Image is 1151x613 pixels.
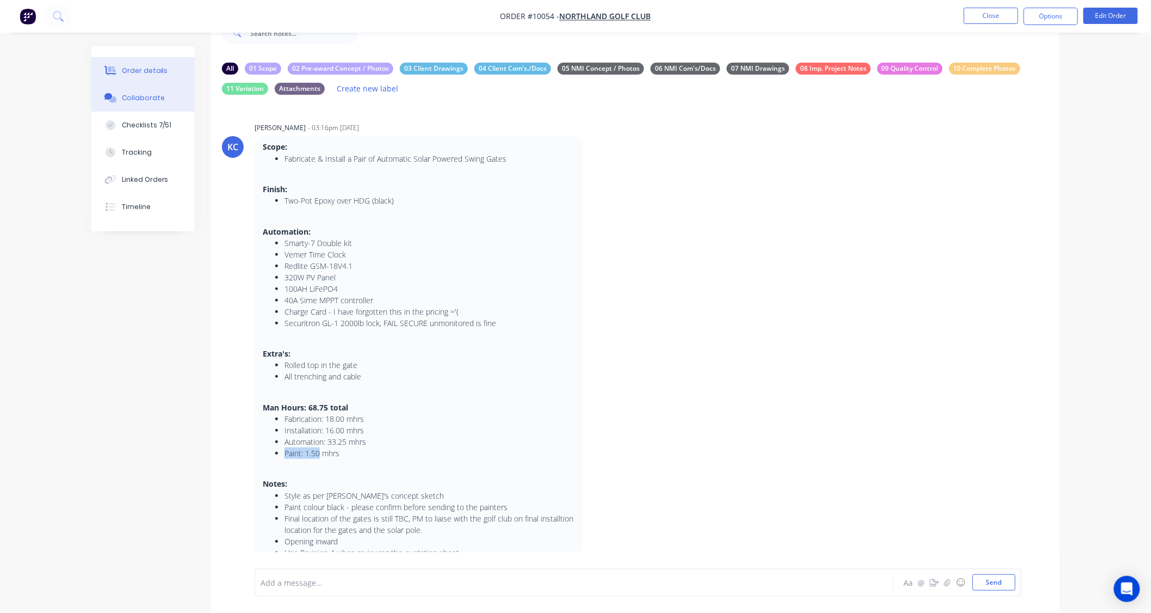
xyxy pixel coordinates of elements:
[227,140,238,154] div: KC
[263,184,287,194] strong: Finish:
[964,8,1018,24] button: Close
[263,348,290,359] strong: Extra's:
[558,63,644,75] div: 05 NMI Concept / Photos
[284,306,574,317] li: Charge Card - I have forgotten this in the pricing ='(
[796,63,871,75] div: 08 Imp. Project Notes
[284,513,574,536] li: Final location of the gates is still TBC, PM to liaise with the golf club on final installtion lo...
[560,11,651,22] a: Northland Golf Club
[284,272,574,283] li: 320W PV Panel
[91,166,195,193] button: Linked Orders
[284,153,574,164] li: Fabricate & Install a Pair of Automatic Solar Powered Swing Gates
[727,63,789,75] div: 07 NMI Drawings
[902,576,915,589] button: Aa
[288,63,393,75] div: 02 Pre-award Concept / Photos
[284,283,574,295] li: 100AH LiFePO4
[91,139,195,166] button: Tracking
[284,317,574,329] li: Securitron GL-1 2000lb lock, FAIL SECURE unmonitored is fine
[284,413,574,425] li: Fabrication: 18.00 mhrs
[474,63,551,75] div: 04 Client Com's./Docs
[1084,8,1138,24] button: Edit Order
[284,425,574,436] li: Installation: 16.00 mhrs
[284,237,574,249] li: Smarty-7 Double kit
[500,11,560,22] span: Order #10054 -
[245,63,281,75] div: 01 Scope
[331,81,404,96] button: Create new label
[284,195,574,206] li: Two-Pot Epoxy over HDG (black)
[284,547,574,559] li: Use Revision 4 when reviewing the quotation sheet
[284,260,574,272] li: Redlite GSM-18V4.1
[308,123,359,133] div: - 03:16pm [DATE]
[122,93,165,103] div: Collaborate
[877,63,943,75] div: 09 Quality Control
[1114,576,1140,602] div: Open Intercom Messenger
[284,371,574,382] li: All trenching and cable
[973,574,1016,591] button: Send
[122,175,169,185] div: Linked Orders
[400,63,468,75] div: 03 Client Drawings
[949,63,1020,75] div: 10 Complete Photos
[284,436,574,448] li: Automation: 33.25 mhrs
[954,576,967,589] button: ☺
[20,8,36,24] img: Factory
[263,142,287,152] strong: Scope:
[284,490,574,501] li: Style as per [PERSON_NAME]'s concept sketch
[284,295,574,306] li: 40A Sirne MPPT controller
[263,479,287,489] strong: Notes:
[651,63,720,75] div: 06 NMI Com's/Docs
[122,202,151,212] div: Timeline
[91,112,195,139] button: Checklists 7/51
[284,359,574,371] li: Rolled top in the gate
[915,576,928,589] button: @
[263,402,348,413] strong: Man Hours: 68.75 total
[122,66,168,76] div: Order details
[250,22,358,44] input: Search notes...
[91,57,195,84] button: Order details
[1024,8,1078,25] button: Options
[263,226,311,237] strong: Automation:
[284,501,574,513] li: Paint colour black - please confirm before sending to the painters
[91,84,195,112] button: Collaborate
[284,536,574,547] li: Opening inward
[222,63,238,75] div: All
[122,120,172,130] div: Checklists 7/51
[284,448,574,459] li: Paint: 1.50 mhrs
[91,193,195,220] button: Timeline
[255,123,306,133] div: [PERSON_NAME]
[275,83,325,95] div: Attachments
[222,83,268,95] div: 11 Variation
[284,249,574,260] li: Vemer Time Clock
[122,148,152,157] div: Tracking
